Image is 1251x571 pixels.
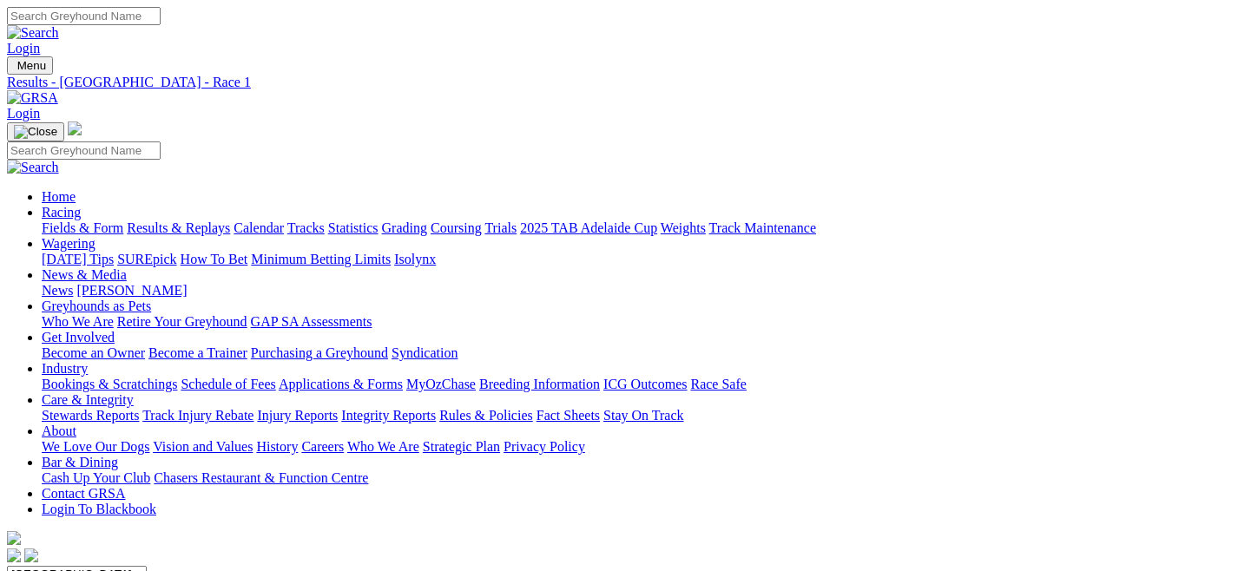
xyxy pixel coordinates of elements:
[7,122,64,141] button: Toggle navigation
[423,439,500,454] a: Strategic Plan
[142,408,253,423] a: Track Injury Rebate
[42,392,134,407] a: Care & Integrity
[42,220,1244,236] div: Racing
[7,25,59,41] img: Search
[251,252,391,266] a: Minimum Betting Limits
[42,408,1244,423] div: Care & Integrity
[68,121,82,135] img: logo-grsa-white.png
[7,7,161,25] input: Search
[42,345,145,360] a: Become an Owner
[42,377,177,391] a: Bookings & Scratchings
[7,41,40,56] a: Login
[154,470,368,485] a: Chasers Restaurant & Function Centre
[42,330,115,345] a: Get Involved
[479,377,600,391] a: Breeding Information
[7,160,59,175] img: Search
[7,531,21,545] img: logo-grsa-white.png
[17,59,46,72] span: Menu
[394,252,436,266] a: Isolynx
[42,470,1244,486] div: Bar & Dining
[117,314,247,329] a: Retire Your Greyhound
[392,345,458,360] a: Syndication
[690,377,746,391] a: Race Safe
[42,283,1244,299] div: News & Media
[42,205,81,220] a: Racing
[328,220,379,235] a: Statistics
[287,220,325,235] a: Tracks
[42,314,1244,330] div: Greyhounds as Pets
[382,220,427,235] a: Grading
[42,502,156,516] a: Login To Blackbook
[7,141,161,160] input: Search
[347,439,419,454] a: Who We Are
[42,252,1244,267] div: Wagering
[42,470,150,485] a: Cash Up Your Club
[42,439,149,454] a: We Love Our Dogs
[181,252,248,266] a: How To Bet
[42,267,127,282] a: News & Media
[406,377,476,391] a: MyOzChase
[42,486,125,501] a: Contact GRSA
[42,189,76,204] a: Home
[439,408,533,423] a: Rules & Policies
[117,252,176,266] a: SUREpick
[257,408,338,423] a: Injury Reports
[127,220,230,235] a: Results & Replays
[431,220,482,235] a: Coursing
[42,345,1244,361] div: Get Involved
[42,299,151,313] a: Greyhounds as Pets
[42,377,1244,392] div: Industry
[341,408,436,423] a: Integrity Reports
[251,345,388,360] a: Purchasing a Greyhound
[279,377,403,391] a: Applications & Forms
[24,548,38,562] img: twitter.svg
[42,439,1244,455] div: About
[7,548,21,562] img: facebook.svg
[7,106,40,121] a: Login
[504,439,585,454] a: Privacy Policy
[42,361,88,376] a: Industry
[520,220,657,235] a: 2025 TAB Adelaide Cup
[537,408,600,423] a: Fact Sheets
[42,283,73,298] a: News
[42,455,118,469] a: Bar & Dining
[181,377,275,391] a: Schedule of Fees
[603,408,683,423] a: Stay On Track
[603,377,687,391] a: ICG Outcomes
[251,314,372,329] a: GAP SA Assessments
[14,125,57,139] img: Close
[234,220,284,235] a: Calendar
[76,283,187,298] a: [PERSON_NAME]
[484,220,517,235] a: Trials
[42,314,114,329] a: Who We Are
[42,220,123,235] a: Fields & Form
[153,439,253,454] a: Vision and Values
[42,423,76,438] a: About
[256,439,298,454] a: History
[301,439,344,454] a: Careers
[7,75,1244,90] a: Results - [GEOGRAPHIC_DATA] - Race 1
[42,408,139,423] a: Stewards Reports
[661,220,706,235] a: Weights
[7,56,53,75] button: Toggle navigation
[42,252,114,266] a: [DATE] Tips
[709,220,816,235] a: Track Maintenance
[148,345,247,360] a: Become a Trainer
[42,236,95,251] a: Wagering
[7,90,58,106] img: GRSA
